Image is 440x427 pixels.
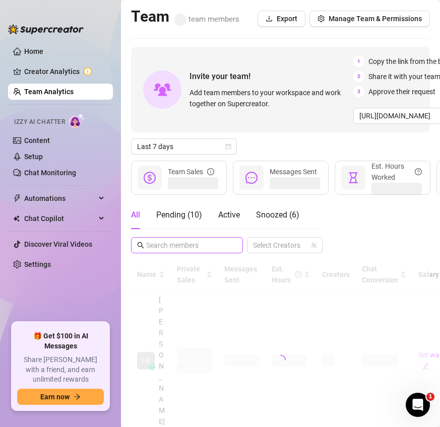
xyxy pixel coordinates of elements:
[131,7,239,26] h2: Team
[190,70,353,83] span: Invite your team!
[318,15,325,22] span: setting
[24,63,105,80] a: Creator Analytics exclamation-circle
[266,15,273,22] span: download
[218,210,240,220] span: Active
[426,393,434,401] span: 1
[258,11,305,27] button: Export
[190,87,349,109] span: Add team members to your workspace and work together on Supercreator.
[353,56,364,67] span: 1
[168,166,214,177] div: Team Sales
[368,86,435,97] span: Approve their request
[14,117,65,127] span: Izzy AI Chatter
[371,161,422,183] div: Est. Hours Worked
[353,86,364,97] span: 3
[17,331,104,351] span: 🎁 Get $100 in AI Messages
[74,393,81,400] span: arrow-right
[137,242,144,249] span: search
[144,172,156,184] span: dollar-circle
[309,11,430,27] button: Manage Team & Permissions
[24,190,96,206] span: Automations
[24,153,43,161] a: Setup
[274,353,287,367] span: loading
[225,144,231,150] span: calendar
[24,169,76,177] a: Chat Monitoring
[24,210,96,227] span: Chat Copilot
[270,168,317,176] span: Messages Sent
[17,355,104,385] span: Share [PERSON_NAME] with a friend, and earn unlimited rewards
[13,215,20,222] img: Chat Copilot
[137,139,231,154] span: Last 7 days
[256,210,299,220] span: Snoozed ( 6 )
[13,194,21,202] span: thunderbolt
[24,136,50,145] a: Content
[156,209,202,221] div: Pending ( 10 )
[329,15,422,23] span: Manage Team & Permissions
[353,71,364,82] span: 2
[8,24,84,34] img: logo-BBDzfeDw.svg
[24,240,92,248] a: Discover Viral Videos
[174,15,239,24] span: team members
[24,260,51,268] a: Settings
[245,172,258,184] span: message
[146,240,229,251] input: Search members
[69,113,85,128] img: AI Chatter
[347,172,359,184] span: hourglass
[131,209,140,221] div: All
[24,88,74,96] a: Team Analytics
[24,47,43,55] a: Home
[207,166,214,177] span: info-circle
[277,15,297,23] span: Export
[311,242,317,248] span: team
[40,393,70,401] span: Earn now
[406,393,430,417] iframe: Intercom live chat
[415,161,422,183] span: question-circle
[17,389,104,405] button: Earn nowarrow-right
